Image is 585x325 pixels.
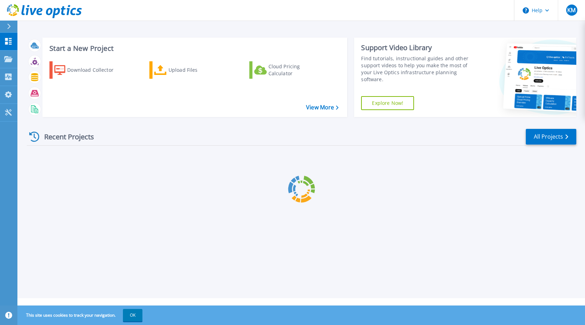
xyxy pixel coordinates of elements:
[149,61,227,79] a: Upload Files
[567,7,576,13] span: KM
[123,309,142,322] button: OK
[249,61,327,79] a: Cloud Pricing Calculator
[67,63,123,77] div: Download Collector
[361,55,473,83] div: Find tutorials, instructional guides and other support videos to help you make the most of your L...
[49,61,127,79] a: Download Collector
[169,63,224,77] div: Upload Files
[19,309,142,322] span: This site uses cookies to track your navigation.
[49,45,338,52] h3: Start a New Project
[27,128,103,145] div: Recent Projects
[361,43,473,52] div: Support Video Library
[361,96,414,110] a: Explore Now!
[306,104,338,111] a: View More
[268,63,324,77] div: Cloud Pricing Calculator
[526,129,576,145] a: All Projects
